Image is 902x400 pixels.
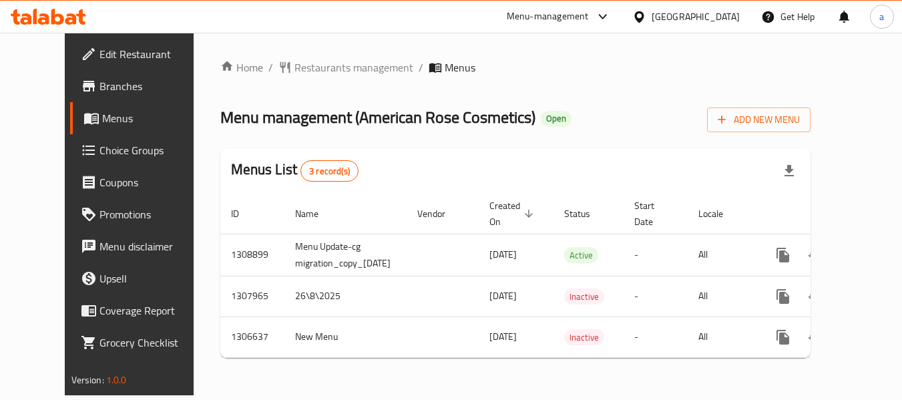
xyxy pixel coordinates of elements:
a: Upsell [70,262,216,294]
a: Home [220,59,263,75]
td: All [688,317,756,357]
a: Coverage Report [70,294,216,327]
span: Version: [71,371,104,389]
span: Locale [698,206,740,222]
span: Menus [102,110,205,126]
span: ID [231,206,256,222]
span: Vendor [417,206,463,222]
span: Restaurants management [294,59,413,75]
div: [GEOGRAPHIC_DATA] [652,9,740,24]
td: 1306637 [220,317,284,357]
div: Export file [773,155,805,187]
td: Menu Update-cg migration_copy_[DATE] [284,234,407,276]
li: / [419,59,423,75]
td: - [624,234,688,276]
nav: breadcrumb [220,59,811,75]
span: Created On [489,198,537,230]
a: Promotions [70,198,216,230]
span: Menu management ( American Rose Cosmetics ) [220,102,535,132]
td: - [624,317,688,357]
span: [DATE] [489,287,517,305]
a: Grocery Checklist [70,327,216,359]
a: Menus [70,102,216,134]
span: 1.0.0 [106,371,127,389]
button: more [767,280,799,313]
div: Inactive [564,288,604,305]
a: Branches [70,70,216,102]
span: Inactive [564,330,604,345]
span: [DATE] [489,246,517,263]
button: more [767,239,799,271]
td: All [688,234,756,276]
button: Add New Menu [707,108,811,132]
div: Total records count [300,160,359,182]
span: 3 record(s) [301,165,358,178]
a: Choice Groups [70,134,216,166]
li: / [268,59,273,75]
span: Add New Menu [718,112,800,128]
button: more [767,321,799,353]
span: Open [541,113,572,124]
span: Choice Groups [99,142,205,158]
span: Start Date [634,198,672,230]
button: Change Status [799,321,831,353]
td: New Menu [284,317,407,357]
td: - [624,276,688,317]
span: Grocery Checklist [99,335,205,351]
span: Branches [99,78,205,94]
span: Promotions [99,206,205,222]
a: Edit Restaurant [70,38,216,70]
span: Inactive [564,289,604,305]
span: [DATE] [489,328,517,345]
span: Active [564,248,598,263]
span: Upsell [99,270,205,286]
div: Menu-management [507,9,589,25]
a: Menu disclaimer [70,230,216,262]
td: 1308899 [220,234,284,276]
a: Restaurants management [278,59,413,75]
span: a [879,9,884,24]
div: Open [541,111,572,127]
button: Change Status [799,239,831,271]
button: Change Status [799,280,831,313]
span: Menu disclaimer [99,238,205,254]
span: Name [295,206,336,222]
td: 26\8\2025 [284,276,407,317]
span: Edit Restaurant [99,46,205,62]
td: All [688,276,756,317]
span: Status [564,206,608,222]
td: 1307965 [220,276,284,317]
div: Inactive [564,329,604,345]
span: Menus [445,59,475,75]
span: Coverage Report [99,303,205,319]
h2: Menus List [231,160,359,182]
div: Active [564,247,598,263]
a: Coupons [70,166,216,198]
span: Coupons [99,174,205,190]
